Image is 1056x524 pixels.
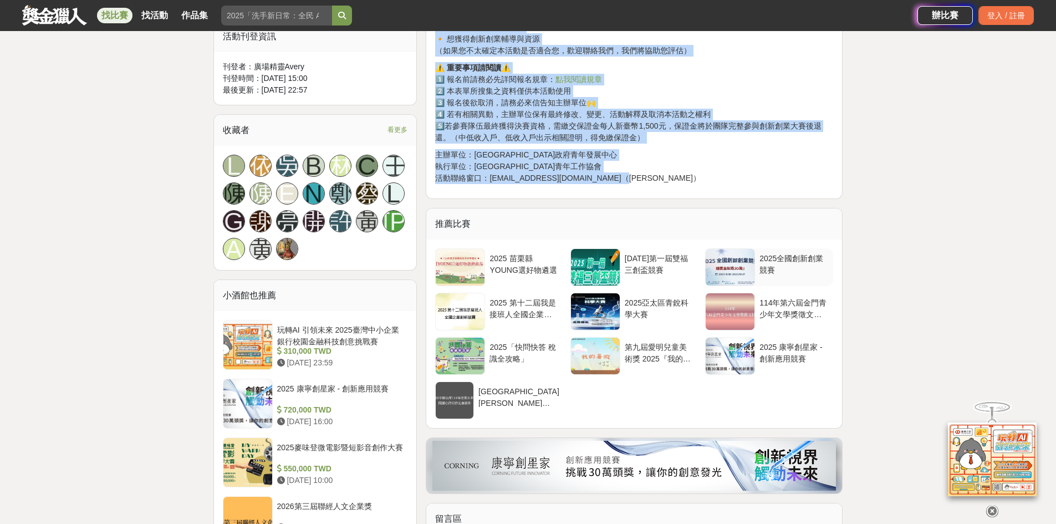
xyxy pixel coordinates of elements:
[276,238,298,260] a: Avatar
[489,297,559,318] div: 2025 第十二屆我是接班人全國企業創新競賽
[303,155,325,177] a: B
[277,501,404,522] div: 2026第三屆聯經人文企業獎
[276,155,298,177] a: 吳
[277,345,404,357] div: 310,000 TWD
[570,248,698,286] a: [DATE]第一屆雙福三創盃競賽
[356,182,378,205] a: 蔡
[570,293,698,330] a: 2025亞太區青銳科學大賽
[214,21,417,52] div: 活動刊登資訊
[177,8,212,23] a: 作品集
[277,416,404,428] div: [DATE] 16:00
[489,342,559,363] div: 2025「快問快答 稅識全攻略」
[277,324,404,345] div: 玩轉AI 引領未來 2025臺灣中小企業銀行校園金融科技創意挑戰賽
[356,210,378,232] a: 黃
[489,253,559,274] div: 2025 苗栗縣YOUNG選好物遴選
[277,442,404,463] div: 2025麥味登微電影暨短影音創作大賽
[435,62,833,144] p: 1️⃣ 報名前請務必先詳閱報名規章： 2️⃣ 本表單所搜集之資料僅供本活動使用 3️⃣ 報名後欲取消，請務必來信告知主辦單位🙌 4️⃣ 若有相關異動，主辦單位保有最終修改、變更、活動解釋及取消本...
[223,84,408,96] div: 最後更新： [DATE] 22:57
[223,320,408,370] a: 玩轉AI 引領未來 2025臺灣中小企業銀行校園金融科技創意挑戰賽 310,000 TWD [DATE] 23:59
[277,404,404,416] div: 720,000 TWD
[426,208,842,240] div: 推薦比賽
[978,6,1034,25] div: 登入 / 註冊
[382,182,405,205] a: L
[625,297,694,318] div: 2025亞太區青銳科學大賽
[705,248,833,286] a: 2025全國創新創業競賽
[759,253,829,274] div: 2025全國創新創業競賽
[223,73,408,84] div: 刊登時間： [DATE] 15:00
[478,386,559,407] div: [GEOGRAPHIC_DATA][PERSON_NAME][GEOGRAPHIC_DATA]公所114年度第11屆鎮長盃閱讀心得寫作比賽徵件
[249,155,272,177] a: 依
[329,155,351,177] a: 林
[435,337,563,375] a: 2025「快問快答 稅識全攻略」
[625,342,694,363] div: 第九屆愛明兒童美術獎 2025『我的暑假』兒童繪畫比賽
[277,357,404,369] div: [DATE] 23:59
[249,210,272,232] a: 謝
[214,280,417,311] div: 小酒館也推薦
[277,475,404,486] div: [DATE] 10:00
[223,437,408,487] a: 2025麥味登微電影暨短影音創作大賽 550,000 TWD [DATE] 10:00
[435,63,511,72] strong: ⚠️ 重要事項請閱讀⚠️
[223,155,245,177] a: L
[948,423,1037,496] img: d2146d9a-e6f6-4337-9592-8cefde37ba6b.png
[759,297,829,318] div: 114年第六屆金門青少年文學獎徵文比賽
[382,155,405,177] a: 王
[705,337,833,375] a: 2025 康寧創星家 - 創新應用競賽
[249,238,272,260] a: 黄
[435,293,563,330] a: 2025 第十二屆我是接班人全國企業創新競賽
[555,75,602,84] a: 點我閱讀規章
[223,210,245,232] a: G
[917,6,973,25] a: 辦比賽
[435,248,563,286] a: 2025 苗栗縣YOUNG選好物遴選
[432,441,836,491] img: 002bfeea-f109-479a-9f1f-db9c5f6f693a.png
[435,149,833,184] p: 主辦單位：[GEOGRAPHIC_DATA]政府青年發展中心 執行單位：[GEOGRAPHIC_DATA]青年工作協會 活動聯絡窗口：[EMAIL_ADDRESS][DOMAIN_NAME]（[...
[223,379,408,429] a: 2025 康寧創星家 - 創新應用競賽 720,000 TWD [DATE] 16:00
[137,8,172,23] a: 找活動
[382,210,405,232] a: [PERSON_NAME]
[759,342,829,363] div: 2025 康寧創星家 - 創新應用競賽
[435,381,563,419] a: [GEOGRAPHIC_DATA][PERSON_NAME][GEOGRAPHIC_DATA]公所114年度第11屆鎮長盃閱讀心得寫作比賽徵件
[221,6,332,26] input: 2025「洗手新日常：全民 ALL IN」洗手歌全台徵選
[223,182,245,205] a: 陳
[223,61,408,73] div: 刊登者： 廣場精靈Avery
[329,182,351,205] a: 鄭
[625,253,694,274] div: [DATE]第一屆雙福三創盃競賽
[387,124,407,136] span: 看更多
[249,182,272,205] a: 陳
[356,155,378,177] div: C
[276,210,298,232] a: 亮
[303,210,325,232] a: 開
[303,182,325,205] a: N
[97,8,132,23] a: 找比賽
[277,383,404,404] div: 2025 康寧創星家 - 創新應用競賽
[276,182,298,205] a: E
[223,125,249,135] span: 收藏者
[223,238,245,260] a: A
[277,463,404,475] div: 550,000 TWD
[329,210,351,232] a: 許
[705,293,833,330] a: 114年第六屆金門青少年文學獎徵文比賽
[277,238,298,260] img: Avatar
